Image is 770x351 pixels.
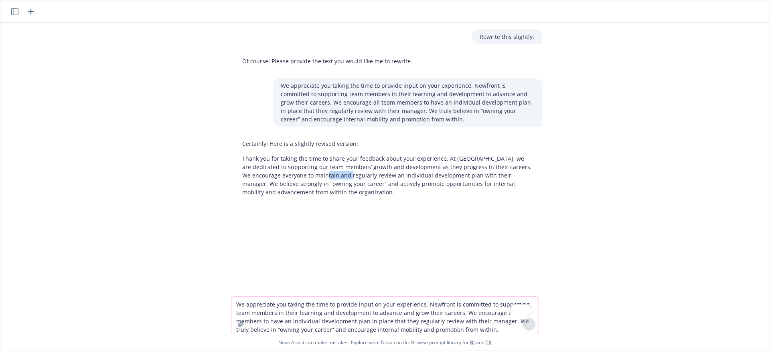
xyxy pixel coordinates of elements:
p: Certainly! Here is a slightly revised version: [242,139,534,148]
p: Thank you for taking the time to share your feedback about your experience. At [GEOGRAPHIC_DATA],... [242,154,534,196]
a: TR [486,339,492,346]
a: BI [470,339,475,346]
p: Rewrite this slightly: [480,32,534,41]
textarea: To enrich screen reader interactions, please activate Accessibility in Grammarly extension settings [231,297,539,334]
span: Nova Assist can make mistakes. Explore what Nova can do: Browse prompt library for and [278,334,492,351]
p: Of course! Please provide the text you would like me to rewrite. [242,57,412,65]
p: We appreciate you taking the time to provide input on your experience. Newfront is committed to s... [281,81,534,123]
